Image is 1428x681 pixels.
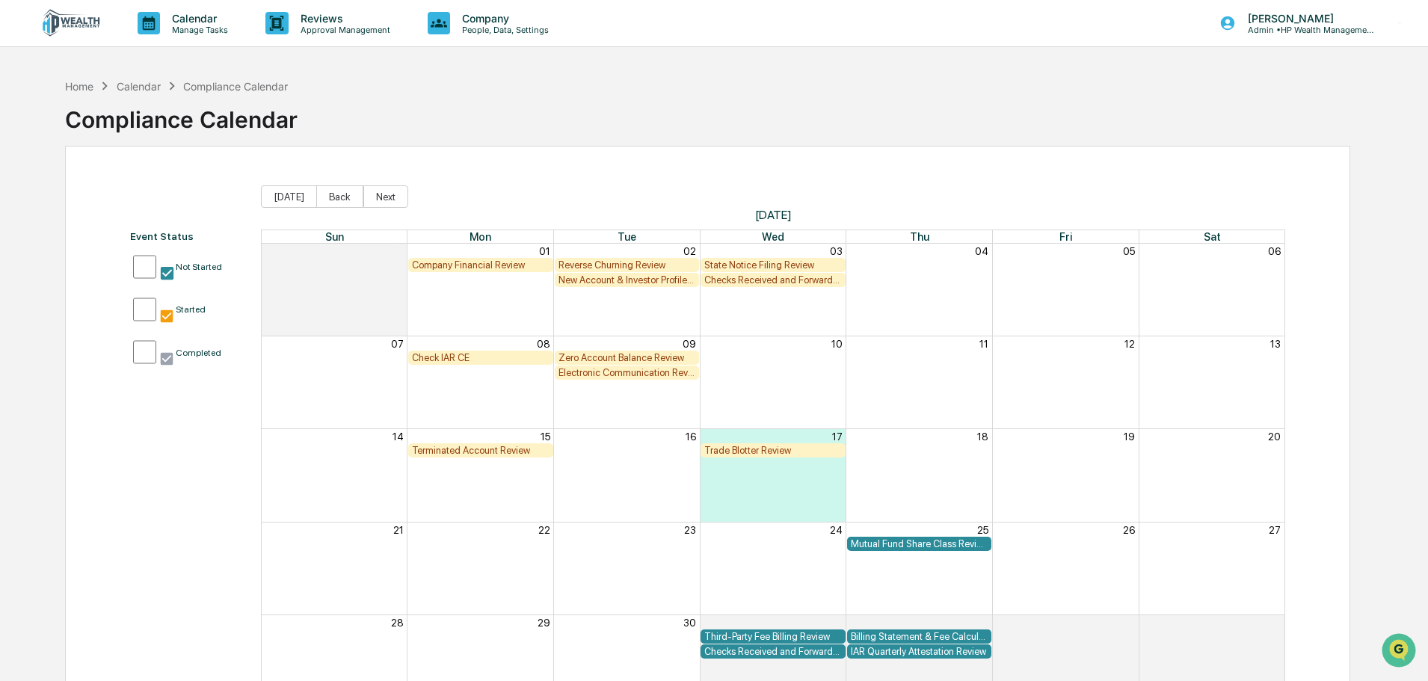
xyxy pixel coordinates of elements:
button: 23 [684,524,696,536]
p: Approval Management [289,25,398,35]
div: 🗄️ [108,267,120,279]
span: Thu [910,230,929,243]
div: State Notice Filing Review [704,259,842,271]
div: Event Status [130,230,246,242]
p: Reviews [289,12,398,25]
button: 15 [541,431,550,443]
button: Start new chat [254,119,272,137]
p: [PERSON_NAME] [1236,12,1375,25]
button: 21 [393,524,404,536]
button: 28 [391,617,404,629]
div: Started [176,304,206,315]
button: 26 [1123,524,1135,536]
button: [DATE] [261,185,317,208]
span: [DATE] [132,203,163,215]
span: Data Lookup [30,294,94,309]
span: Pylon [149,330,181,342]
button: 20 [1268,431,1281,443]
p: Manage Tasks [160,25,236,35]
div: Mutual Fund Share Class Review [851,538,988,549]
p: How can we help? [15,31,272,55]
span: Mon [470,230,491,243]
div: 🔎 [15,295,27,307]
p: Company [450,12,556,25]
div: Calendar [117,80,161,93]
div: We're available if you need us! [67,129,206,141]
img: logo [36,9,108,37]
button: 04 [1267,617,1281,629]
img: 1746055101610-c473b297-6a78-478c-a979-82029cc54cd1 [15,114,42,141]
button: 18 [977,431,988,443]
button: 30 [683,617,696,629]
div: Compliance Calendar [183,80,288,93]
span: Sat [1204,230,1221,243]
button: 11 [979,338,988,350]
button: 06 [1268,245,1281,257]
button: 25 [977,524,988,536]
div: Compliance Calendar [65,94,298,133]
span: [DATE] [261,208,1286,222]
button: 12 [1124,338,1135,350]
img: 8933085812038_c878075ebb4cc5468115_72.jpg [31,114,58,141]
button: 14 [393,431,404,443]
span: [PERSON_NAME] [46,203,121,215]
a: Powered byPylon [105,330,181,342]
div: Checks Received and Forwarded Log [704,646,842,657]
button: 24 [830,524,843,536]
button: 31 [393,245,404,257]
button: 07 [391,338,404,350]
span: Fri [1059,230,1072,243]
iframe: Open customer support [1380,632,1421,672]
div: Trade Blotter Review [704,445,842,456]
button: 13 [1270,338,1281,350]
div: 🖐️ [15,267,27,279]
span: Attestations [123,265,185,280]
img: 1746055101610-c473b297-6a78-478c-a979-82029cc54cd1 [30,204,42,216]
button: 27 [1269,524,1281,536]
div: Home [65,80,93,93]
p: Calendar [160,12,236,25]
button: 22 [538,524,550,536]
div: New Account & Investor Profile Review [558,274,696,286]
button: 17 [832,431,843,443]
button: 04 [975,245,988,257]
button: Back [316,185,363,208]
button: 02 [683,245,696,257]
p: People, Data, Settings [450,25,556,35]
div: IAR Quarterly Attestation Review [851,646,988,657]
button: 03 [830,245,843,257]
img: Jack Rasmussen [15,189,39,213]
span: Tue [618,230,636,243]
div: Checks Received and Forwarded Log [704,274,842,286]
button: 01 [831,617,843,629]
a: 🔎Data Lookup [9,288,100,315]
div: Third-Party Fee Billing Review [704,631,842,642]
div: Start new chat [67,114,245,129]
a: 🖐️Preclearance [9,259,102,286]
p: Admin • HP Wealth Management, LLC [1236,25,1375,35]
button: 02 [976,617,988,629]
button: 05 [1123,245,1135,257]
div: Company Financial Review [412,259,550,271]
button: 08 [537,338,550,350]
button: 09 [683,338,696,350]
div: Past conversations [15,166,100,178]
div: Check IAR CE [412,352,550,363]
div: Electronic Communication Review [558,367,696,378]
div: Terminated Account Review [412,445,550,456]
span: Sun [325,230,344,243]
div: Zero Account Balance Review [558,352,696,363]
div: Completed [176,348,221,358]
a: 🗄️Attestations [102,259,191,286]
span: • [124,203,129,215]
div: Billing Statement & Fee Calculations Report Review [851,631,988,642]
button: Next [363,185,408,208]
button: 19 [1124,431,1135,443]
button: See all [232,163,272,181]
button: 01 [539,245,550,257]
button: 16 [686,431,696,443]
button: 10 [831,338,843,350]
div: Not Started [176,262,222,272]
